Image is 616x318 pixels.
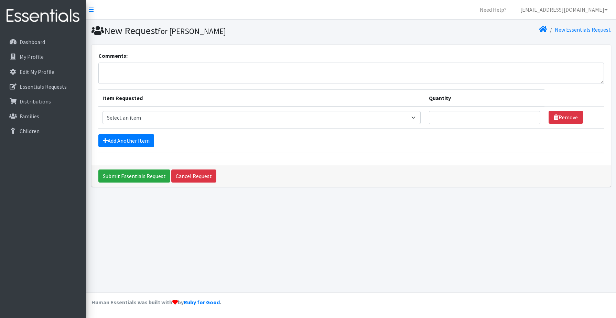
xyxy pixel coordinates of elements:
a: Ruby for Good [184,299,220,306]
input: Submit Essentials Request [98,169,170,183]
a: New Essentials Request [555,26,611,33]
p: Edit My Profile [20,68,54,75]
img: HumanEssentials [3,4,83,28]
th: Quantity [425,89,544,107]
a: My Profile [3,50,83,64]
p: Dashboard [20,39,45,45]
a: Children [3,124,83,138]
a: Edit My Profile [3,65,83,79]
a: Distributions [3,95,83,108]
a: Need Help? [474,3,512,17]
a: Remove [549,111,583,124]
p: Children [20,128,40,134]
a: Cancel Request [171,169,216,183]
a: Families [3,109,83,123]
a: [EMAIL_ADDRESS][DOMAIN_NAME] [515,3,613,17]
p: Families [20,113,39,120]
p: Distributions [20,98,51,105]
h1: New Request [91,25,349,37]
a: Essentials Requests [3,80,83,94]
a: Dashboard [3,35,83,49]
strong: Human Essentials was built with by . [91,299,221,306]
small: for [PERSON_NAME] [158,26,226,36]
p: Essentials Requests [20,83,67,90]
label: Comments: [98,52,128,60]
p: My Profile [20,53,44,60]
a: Add Another Item [98,134,154,147]
th: Item Requested [98,89,425,107]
